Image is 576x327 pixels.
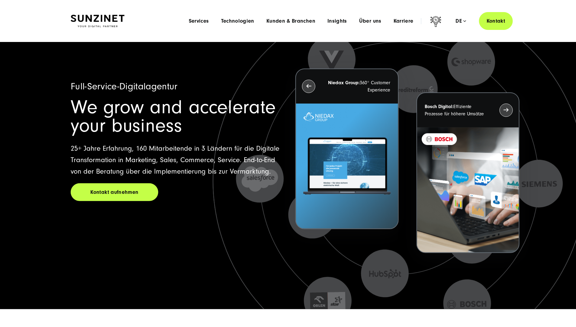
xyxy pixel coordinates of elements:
img: SUNZINET Full Service Digital Agentur [71,15,124,27]
a: Kunden & Branchen [266,18,315,24]
a: Services [189,18,209,24]
strong: Bosch Digital: [425,104,453,109]
img: Letztes Projekt von Niedax. Ein Laptop auf dem die Niedax Website geöffnet ist, auf blauem Hinter... [296,104,398,229]
a: Kontakt aufnehmen [71,183,158,201]
a: Technologien [221,18,254,24]
p: Effiziente Prozesse für höhere Umsätze [425,103,489,117]
button: Bosch Digital:Effiziente Prozesse für höhere Umsätze BOSCH - Kundeprojekt - Digital Transformatio... [417,92,520,253]
a: Insights [327,18,347,24]
div: de [456,18,466,24]
a: Kontakt [479,12,513,30]
span: Full-Service-Digitalagentur [71,81,178,92]
strong: Niedax Group: [328,80,360,85]
p: 25+ Jahre Erfahrung, 160 Mitarbeitende in 3 Ländern für die Digitale Transformation in Marketing,... [71,143,281,177]
img: BOSCH - Kundeprojekt - Digital Transformation Agentur SUNZINET [417,127,519,253]
button: Niedax Group:360° Customer Experience Letztes Projekt von Niedax. Ein Laptop auf dem die Niedax W... [295,69,398,229]
a: Karriere [394,18,413,24]
span: We grow and accelerate your business [71,96,276,136]
a: Über uns [359,18,381,24]
p: 360° Customer Experience [326,79,390,94]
